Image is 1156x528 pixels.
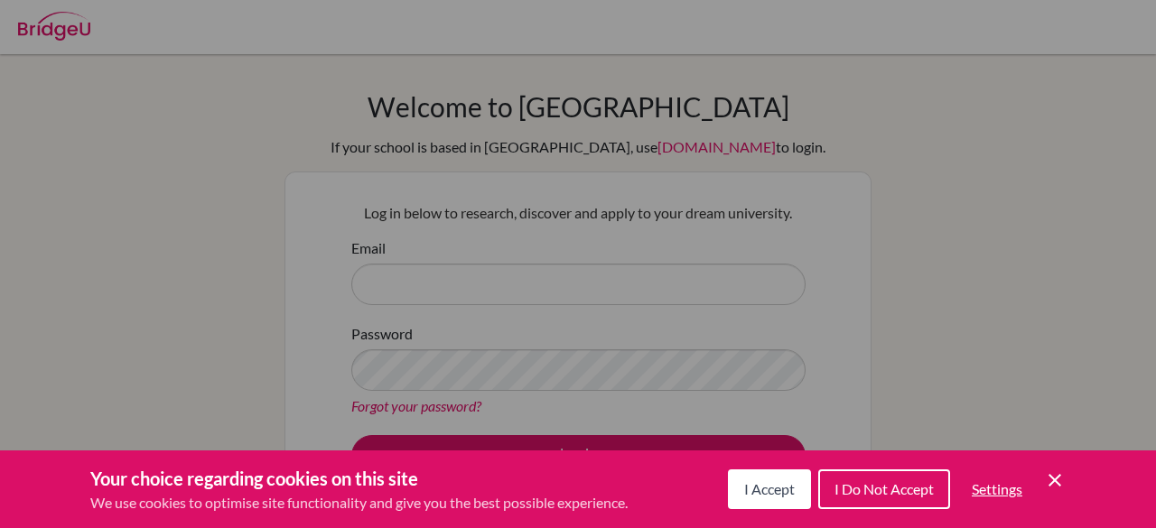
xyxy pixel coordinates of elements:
[90,492,628,514] p: We use cookies to optimise site functionality and give you the best possible experience.
[957,471,1037,507] button: Settings
[744,480,795,497] span: I Accept
[1044,469,1066,491] button: Save and close
[90,465,628,492] h3: Your choice regarding cookies on this site
[972,480,1022,497] span: Settings
[834,480,934,497] span: I Do Not Accept
[728,469,811,509] button: I Accept
[818,469,950,509] button: I Do Not Accept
